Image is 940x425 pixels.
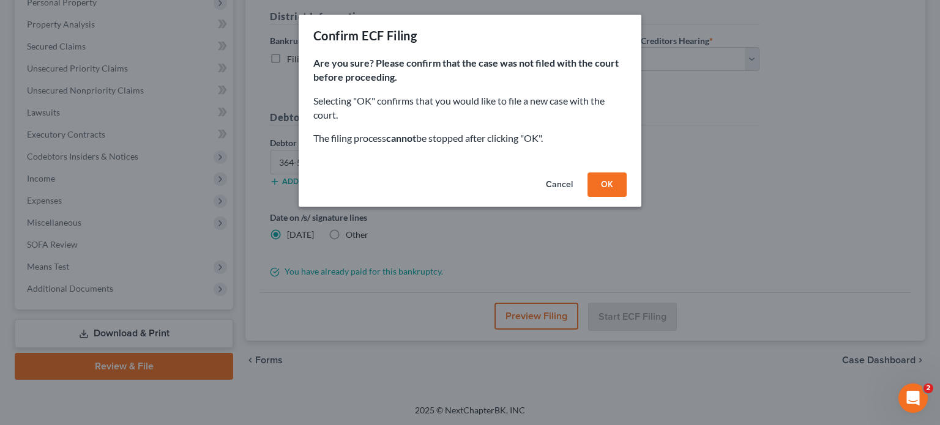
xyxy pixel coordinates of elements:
span: 2 [923,383,933,393]
p: The filing process be stopped after clicking "OK". [313,131,627,146]
p: Selecting "OK" confirms that you would like to file a new case with the court. [313,94,627,122]
button: OK [587,172,627,197]
button: Cancel [536,172,583,197]
strong: Are you sure? Please confirm that the case was not filed with the court before proceeding. [313,57,619,83]
div: Confirm ECF Filing [313,27,417,44]
strong: cannot [386,132,416,144]
iframe: Intercom live chat [898,383,928,413]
